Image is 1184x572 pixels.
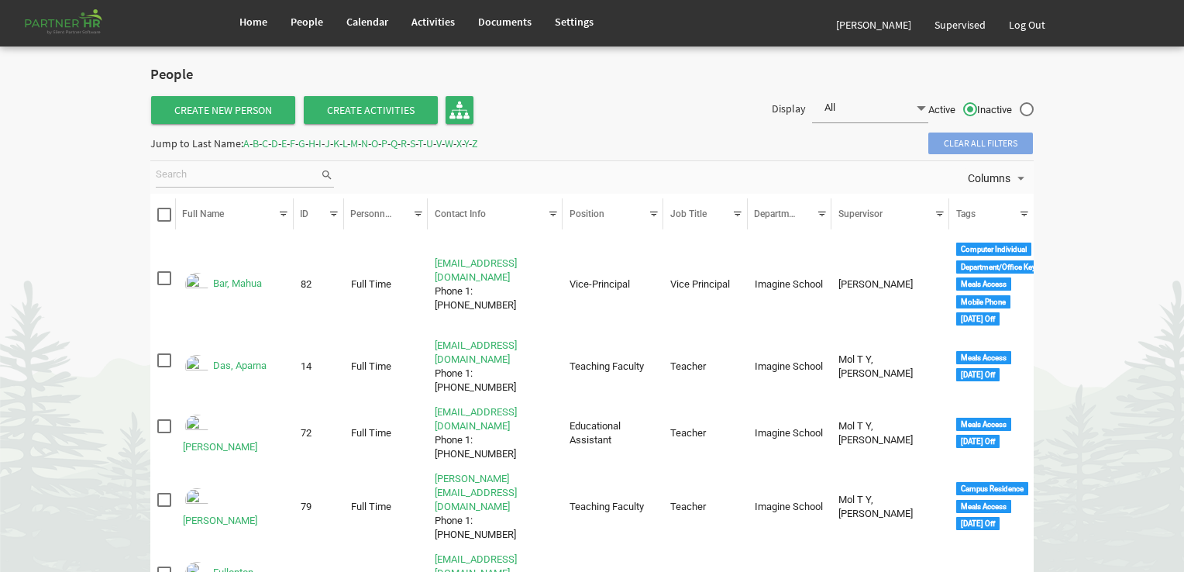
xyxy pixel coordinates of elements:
[831,336,949,398] td: Mol T Y, Smitha column header Supervisor
[772,102,806,115] span: Display
[344,469,429,545] td: Full Time column header Personnel Type
[563,239,663,332] td: Vice-Principal column header Position
[663,469,748,545] td: Teacher column header Job Title
[308,136,315,150] span: H
[344,336,429,398] td: Full Time column header Personnel Type
[401,136,407,150] span: R
[956,208,976,219] span: Tags
[183,353,211,381] img: Emp-185d491c-97f5-4e8b-837e-d12e7bc2f190.png
[213,278,262,290] a: Bar, Mahua
[262,136,268,150] span: C
[956,500,1011,513] div: Meals Access
[956,312,1000,326] div: [DATE] Off
[182,208,224,219] span: Full Name
[949,239,1034,332] td: <div class="tag label label-default">Computer Individual</div> <div class="tag label label-defaul...
[956,351,1011,364] div: Meals Access
[391,136,398,150] span: Q
[754,208,807,219] span: Departments
[831,402,949,464] td: Mol T Y, Smitha column header Supervisor
[956,418,1011,431] div: Meals Access
[831,469,949,545] td: Mol T Y, Smitha column header Supervisor
[748,336,832,398] td: Imagine School column header Departments
[298,136,305,150] span: G
[342,136,347,150] span: L
[150,67,278,83] h2: People
[838,208,883,219] span: Supervisor
[153,161,336,194] div: Search
[243,136,250,150] span: A
[949,469,1034,545] td: <div class="tag label label-default">Campus Residence</div> <div class="tag label label-default">...
[949,336,1034,398] td: <div class="tag label label-default">Meals Access</div> <div class="tag label label-default">Sund...
[824,3,923,47] a: [PERSON_NAME]
[333,136,339,150] span: K
[344,402,429,464] td: Full Time column header Personnel Type
[446,96,473,124] a: Organisation Chart
[150,131,478,156] div: Jump to Last Name: - - - - - - - - - - - - - - - - - - - - - - - - -
[281,136,287,150] span: E
[748,469,832,545] td: Imagine School column header Departments
[977,103,1034,117] span: Inactive
[150,402,176,464] td: checkbox
[150,469,176,545] td: checkbox
[426,136,433,150] span: U
[472,136,478,150] span: Z
[748,402,832,464] td: Imagine School column header Departments
[151,96,295,124] a: Create New Person
[428,239,563,332] td: viceprincipal@imagineschools.in Phone 1: +918455884273 is template cell column header Contact Info
[555,15,594,29] span: Settings
[956,482,1028,495] div: Campus Residence
[294,469,344,545] td: 79 column header ID
[371,136,378,150] span: O
[150,336,176,398] td: checkbox
[966,169,1012,188] span: Columns
[563,336,663,398] td: Teaching Faculty column header Position
[150,239,176,332] td: checkbox
[176,469,294,545] td: Ekka, Shobha Rani is template cell column header Full Name
[300,208,308,219] span: ID
[663,336,748,398] td: Teacher column header Job Title
[428,469,563,545] td: shobha@imagineschools.inPhone 1: +919102065904 is template cell column header Contact Info
[928,103,977,117] span: Active
[956,243,1031,256] div: Computer Individual
[435,257,517,283] a: [EMAIL_ADDRESS][DOMAIN_NAME]
[156,164,320,187] input: Search
[183,412,211,440] img: Emp-d106ab57-77a4-460e-8e39-c3c217cc8641.png
[361,136,368,150] span: N
[183,515,257,526] a: [PERSON_NAME]
[294,402,344,464] td: 72 column header ID
[183,441,257,453] a: [PERSON_NAME]
[325,136,330,150] span: J
[956,368,1000,381] div: [DATE] Off
[478,15,532,29] span: Documents
[291,15,323,29] span: People
[304,96,438,124] span: Create Activities
[176,239,294,332] td: Bar, Mahua is template cell column header Full Name
[183,270,211,298] img: Emp-c187bc14-d8fd-4524-baee-553e9cfda99b.png
[663,239,748,332] td: Vice Principal column header Job Title
[411,15,455,29] span: Activities
[956,435,1000,448] div: [DATE] Off
[320,167,334,184] span: search
[563,469,663,545] td: Teaching Faculty column header Position
[956,260,1045,274] div: Department/Office Keys
[435,208,486,219] span: Contact Info
[965,168,1031,188] button: Columns
[350,208,415,219] span: Personnel Type
[663,402,748,464] td: Teacher column header Job Title
[418,136,423,150] span: T
[346,15,388,29] span: Calendar
[923,3,997,47] a: Supervised
[318,136,322,150] span: I
[436,136,442,150] span: V
[449,100,470,120] img: org-chart.svg
[570,208,604,219] span: Position
[670,208,707,219] span: Job Title
[965,161,1031,194] div: Columns
[381,136,387,150] span: P
[176,402,294,464] td: Das, Lisa is template cell column header Full Name
[435,406,517,432] a: [EMAIL_ADDRESS][DOMAIN_NAME]
[949,402,1034,464] td: <div class="tag label label-default">Meals Access</div> <div class="tag label label-default">Sund...
[928,133,1033,154] span: Clear all filters
[563,402,663,464] td: Educational Assistant column header Position
[213,360,267,372] a: Das, Aparna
